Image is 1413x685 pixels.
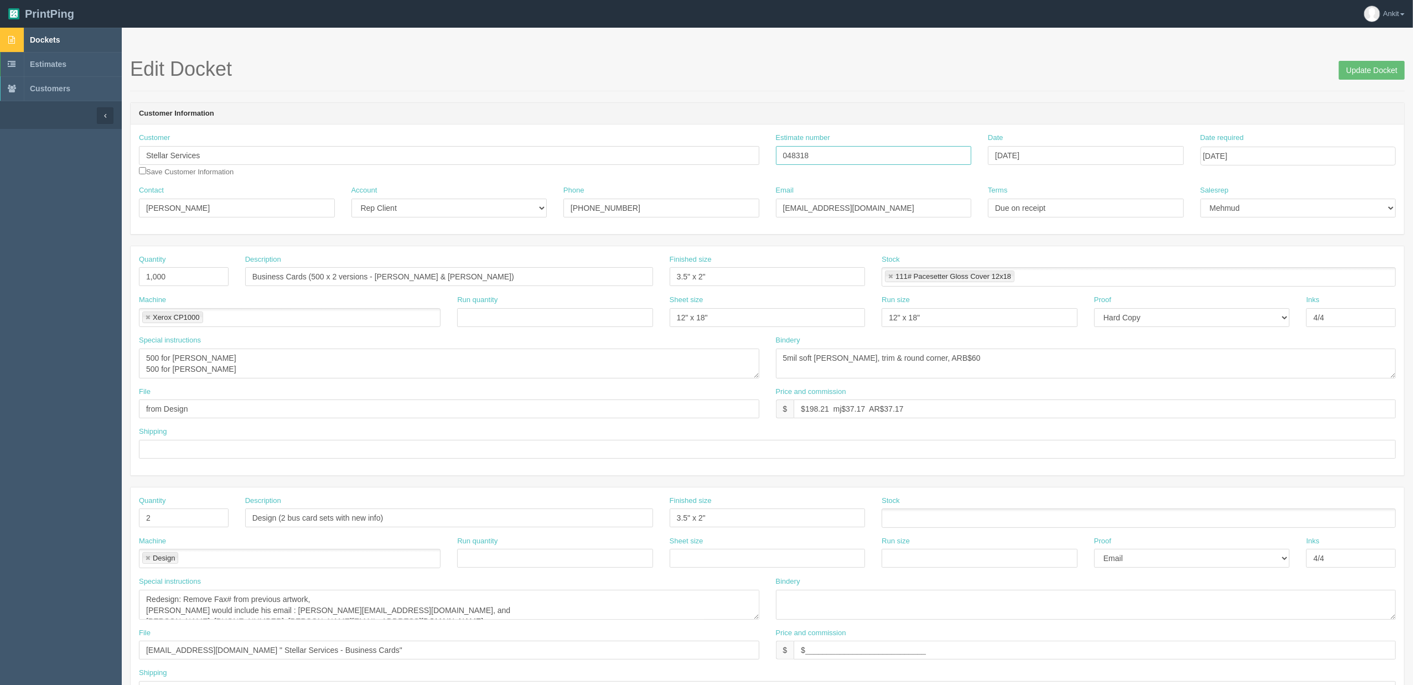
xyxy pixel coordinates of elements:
[1200,133,1244,143] label: Date required
[139,496,165,506] label: Quantity
[30,84,70,93] span: Customers
[670,255,712,265] label: Finished size
[776,399,794,418] div: $
[245,255,281,265] label: Description
[882,295,910,305] label: Run size
[776,185,794,196] label: Email
[670,295,703,305] label: Sheet size
[776,628,846,639] label: Price and commission
[153,554,175,562] div: Design
[1306,536,1319,547] label: Inks
[1094,295,1111,305] label: Proof
[988,133,1003,143] label: Date
[130,58,1405,80] h1: Edit Docket
[139,146,759,165] input: Enter customer name
[139,349,759,378] textarea: 500 for [PERSON_NAME] 500 for [PERSON_NAME]
[139,427,167,437] label: Shipping
[8,8,19,19] img: logo-3e63b451c926e2ac314895c53de4908e5d424f24456219fb08d385ab2e579770.png
[776,641,794,660] div: $
[1200,185,1229,196] label: Salesrep
[139,295,166,305] label: Machine
[776,133,830,143] label: Estimate number
[131,103,1404,125] header: Customer Information
[139,387,151,397] label: File
[139,590,759,620] textarea: Redesign: Remove Fax# from previous artwork, [PERSON_NAME] would include his email : [PERSON_NAME...
[776,577,800,587] label: Bindery
[457,536,498,547] label: Run quantity
[1306,295,1319,305] label: Inks
[139,133,759,177] div: Save Customer Information
[153,314,200,321] div: Xerox CP1000
[139,668,167,678] label: Shipping
[351,185,377,196] label: Account
[882,255,900,265] label: Stock
[1094,536,1111,547] label: Proof
[139,255,165,265] label: Quantity
[139,185,164,196] label: Contact
[139,133,170,143] label: Customer
[30,35,60,44] span: Dockets
[882,496,900,506] label: Stock
[1339,61,1405,80] input: Update Docket
[896,273,1011,280] div: 111# Pacesetter Gloss Cover 12x18
[988,185,1007,196] label: Terms
[670,496,712,506] label: Finished size
[139,335,201,346] label: Special instructions
[882,536,910,547] label: Run size
[139,628,151,639] label: File
[139,536,166,547] label: Machine
[139,577,201,587] label: Special instructions
[776,387,846,397] label: Price and commission
[457,295,498,305] label: Run quantity
[563,185,584,196] label: Phone
[670,536,703,547] label: Sheet size
[776,335,800,346] label: Bindery
[1364,6,1380,22] img: avatar_default-7531ab5dedf162e01f1e0bb0964e6a185e93c5c22dfe317fb01d7f8cd2b1632c.jpg
[776,349,1396,378] textarea: 5mil soft [PERSON_NAME], trim & round corner, ARB$60
[30,60,66,69] span: Estimates
[245,496,281,506] label: Description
